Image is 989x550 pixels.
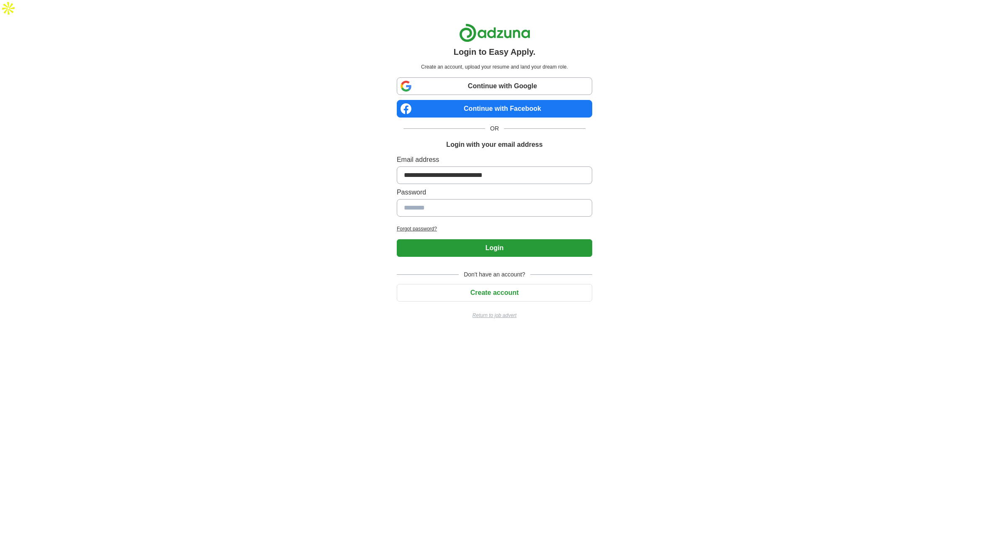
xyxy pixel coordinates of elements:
a: Continue with Google [397,77,592,95]
h1: Login with your email address [446,140,542,150]
a: Create account [397,289,592,296]
span: OR [485,124,504,133]
button: Login [397,239,592,257]
img: Adzuna logo [459,23,530,42]
label: Password [397,187,592,197]
a: Continue with Facebook [397,100,592,118]
label: Email address [397,155,592,165]
button: Create account [397,284,592,302]
h1: Login to Easy Apply. [454,46,536,58]
a: Forgot password? [397,225,592,233]
a: Return to job advert [397,312,592,319]
p: Create an account, upload your resume and land your dream role. [398,63,591,71]
span: Don't have an account? [459,270,530,279]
